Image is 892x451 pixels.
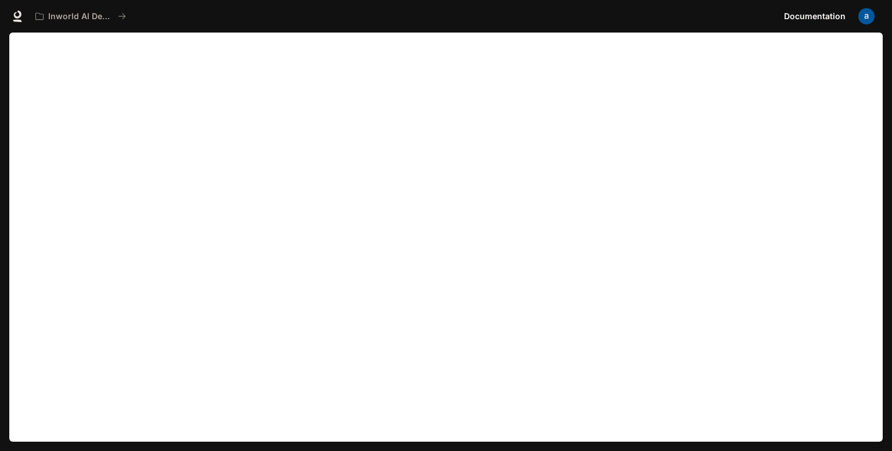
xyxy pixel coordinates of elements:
iframe: Documentation [9,33,883,451]
a: Documentation [779,5,850,28]
p: Inworld AI Demos [48,12,113,22]
img: User avatar [858,8,875,24]
button: All workspaces [30,5,131,28]
span: Documentation [784,9,846,24]
button: User avatar [855,5,878,28]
